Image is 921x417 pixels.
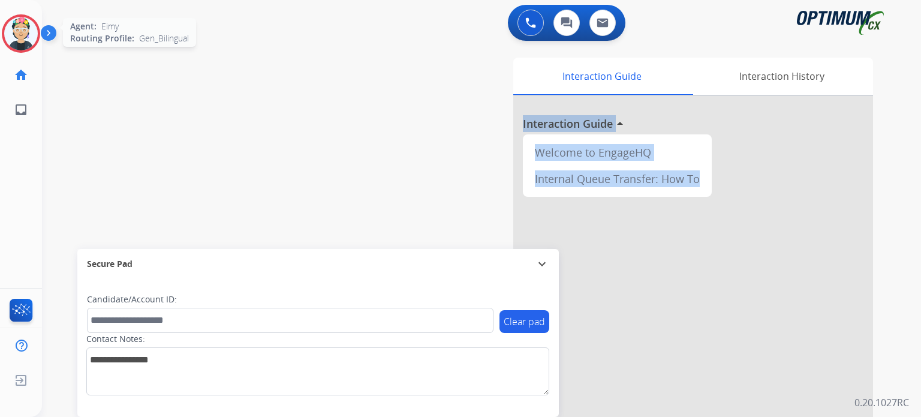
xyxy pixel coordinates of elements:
span: Eimy [101,20,119,32]
div: Interaction Guide [513,58,690,95]
span: Agent: [70,20,97,32]
mat-icon: expand_more [535,257,549,271]
label: Candidate/Account ID: [87,293,177,305]
mat-icon: home [14,68,28,82]
button: Clear pad [499,310,549,333]
label: Contact Notes: [86,333,145,345]
span: Routing Profile: [70,32,134,44]
span: Gen_Bilingual [139,32,189,44]
div: Interaction History [690,58,873,95]
span: Secure Pad [87,258,133,270]
p: 0.20.1027RC [854,395,909,410]
div: Welcome to EngageHQ [528,139,707,166]
mat-icon: inbox [14,103,28,117]
img: avatar [4,17,38,50]
div: Internal Queue Transfer: How To [528,166,707,192]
